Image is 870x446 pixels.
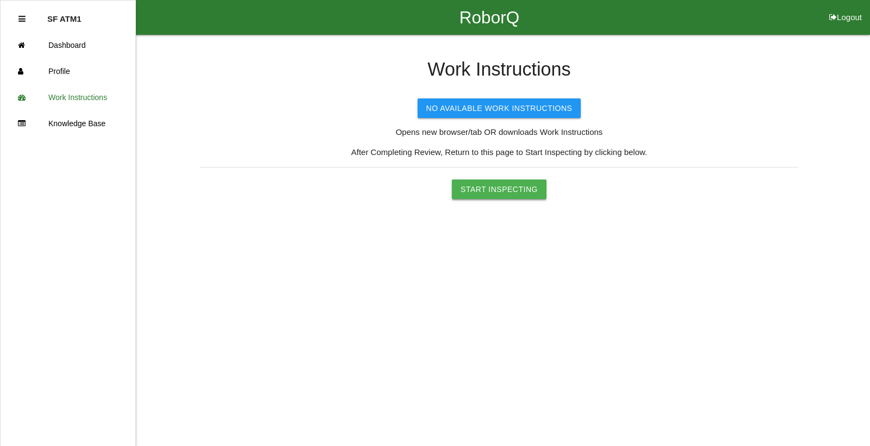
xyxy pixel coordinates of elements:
a: Dashboard [1,32,135,58]
p: Opens new browser/tab OR downloads Work Instructions [200,126,798,139]
a: Work Instructions [1,84,135,110]
h4: Work Instructions [200,59,798,80]
p: After Completing Review, Return to this page to Start Inspecting by clicking below. [200,146,798,159]
button: Start Inspecting [452,179,546,199]
p: SF ATM1 [47,6,82,23]
button: No Available Work Instructions [418,98,581,118]
a: Profile [1,58,135,84]
a: Knowledge Base [1,110,135,137]
div: Close [18,6,26,32]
